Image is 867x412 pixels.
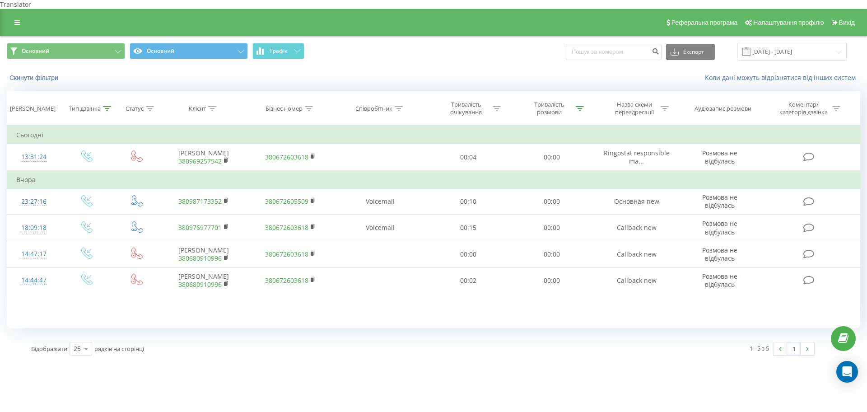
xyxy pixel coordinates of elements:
button: Основний [130,43,248,59]
div: 1 - 5 з 5 [750,344,769,353]
a: 380672603618 [265,223,308,232]
td: 00:00 [510,267,593,294]
td: 00:02 [427,267,510,294]
span: Розмова не відбулась [702,193,737,210]
td: 00:00 [510,188,593,215]
td: Основная new [593,188,680,215]
div: 18:09:18 [16,219,51,237]
a: 380672603618 [265,153,308,161]
a: Налаштування профілю [741,9,827,36]
a: 380680910996 [178,254,222,262]
span: Розмова не відбулась [702,219,737,236]
span: Розмова не відбулась [702,149,737,165]
div: 14:47:17 [16,245,51,263]
span: Графік [270,48,288,54]
a: 380680910996 [178,280,222,289]
div: Аудіозапис розмови [695,105,751,112]
td: 00:00 [510,241,593,267]
td: Voicemail [333,215,427,241]
a: 380969257542 [178,157,222,165]
a: 1 [787,342,801,355]
span: рядків на сторінці [94,345,144,353]
div: Клієнт [189,105,206,112]
td: [PERSON_NAME] [160,267,247,294]
div: 14:44:47 [16,272,51,289]
a: Вихід [827,9,858,36]
span: Основний [22,47,49,55]
span: Розмова не відбулась [702,272,737,289]
div: Тривалість розмови [525,101,573,116]
span: Ringostat responsible ma... [604,149,670,165]
div: 25 [74,344,81,353]
div: Назва схеми переадресації [610,101,658,116]
div: [PERSON_NAME] [10,105,56,112]
span: Налаштування профілю [753,19,824,26]
td: Callback new [593,215,680,241]
span: Відображати [31,345,67,353]
button: Графік [252,43,304,59]
td: Callback new [593,241,680,267]
div: Тривалість очікування [442,101,490,116]
td: 00:04 [427,144,510,171]
div: Коментар/категорія дзвінка [777,101,830,116]
span: Розмова не відбулась [702,246,737,262]
a: 380976977701 [178,223,222,232]
span: Вихід [839,19,855,26]
td: 00:00 [427,241,510,267]
div: Співробітник [355,105,392,112]
a: 380672605509 [265,197,308,206]
a: Реферальна програма [662,9,741,36]
div: Статус [126,105,144,112]
td: [PERSON_NAME] [160,241,247,267]
td: 00:00 [510,215,593,241]
a: 380672603618 [265,276,308,285]
div: Бізнес номер [266,105,303,112]
a: 380672603618 [265,250,308,258]
div: 23:27:16 [16,193,51,211]
div: Тип дзвінка [69,105,101,112]
a: Коли дані можуть відрізнятися вiд інших систем [705,73,860,82]
td: 00:15 [427,215,510,241]
td: Вчора [7,171,860,189]
a: 380987173352 [178,197,222,206]
td: [PERSON_NAME] [160,144,247,171]
button: Скинути фільтри [7,74,63,82]
td: Сьогодні [7,126,860,144]
button: Експорт [666,44,715,60]
td: 00:10 [427,188,510,215]
button: Основний [7,43,125,59]
input: Пошук за номером [566,44,662,60]
div: Open Intercom Messenger [836,361,858,383]
td: Voicemail [333,188,427,215]
span: Реферальна програма [671,19,738,26]
div: 13:31:24 [16,148,51,166]
td: 00:00 [510,144,593,171]
td: Callback new [593,267,680,294]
